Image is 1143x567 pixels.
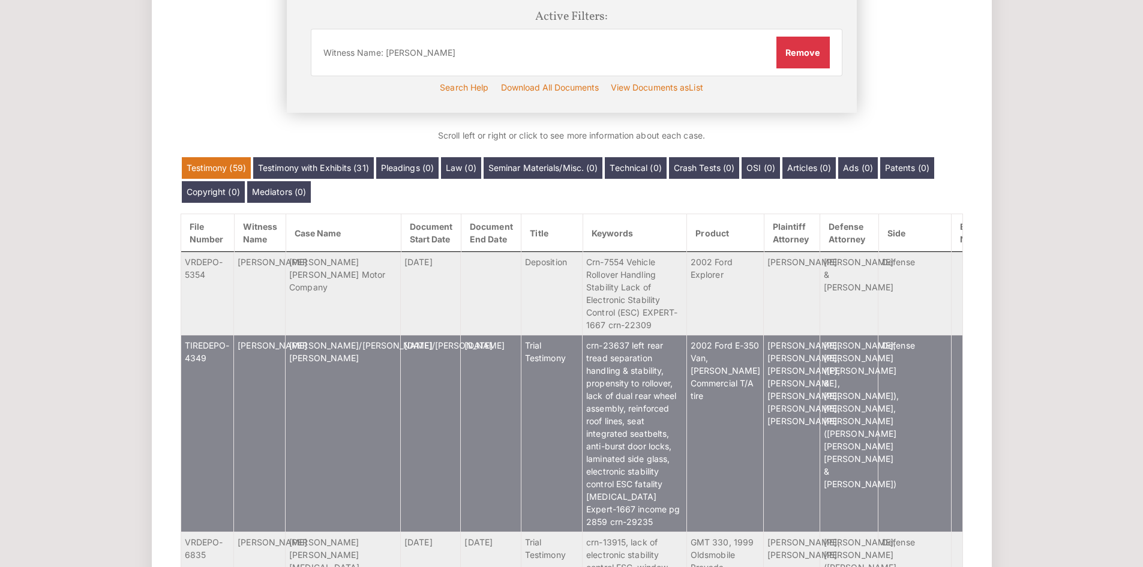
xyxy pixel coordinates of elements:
[238,537,307,547] span: [PERSON_NAME]
[820,214,878,251] a: Defense Attorney
[247,181,311,203] a: Mediators (0)
[691,257,733,280] span: 2002 Ford Explorer
[583,220,686,245] a: Keywords
[238,340,307,350] span: [PERSON_NAME]
[181,214,234,251] a: File Number
[289,340,505,363] span: [PERSON_NAME]/[PERSON_NAME]/[PERSON_NAME] [PERSON_NAME]
[401,214,460,251] a: Document Start Date
[535,10,608,24] h4: Active Filters:
[782,157,836,179] a: Articles (0)
[404,340,433,350] span: [DATE]
[952,214,1004,251] a: Exhibit Number
[182,157,251,179] a: Testimony (59)
[776,37,830,68] button: Remove
[464,340,493,350] span: [DATE]
[669,157,740,179] a: Crash Tests (0)
[605,157,666,179] a: Technical (0)
[181,251,1004,335] tr: Crn-7554 Vehicle Rollover Handling Stability<em> Lack of Electronic Stability Control ESC EXPERT-...
[838,157,878,179] a: Ads (0)
[464,537,493,547] span: [DATE]
[767,257,837,267] span: [PERSON_NAME]
[182,181,245,203] a: Copyright (0)
[185,257,223,280] span: VRDEPO-5354
[376,157,439,179] a: Pleadings (0)
[764,214,820,251] a: Plaintiff Attorney
[181,127,963,144] p: Scroll left or right or click to see more information about each case.
[525,340,566,363] span: Trial Testimony
[525,257,567,267] span: Deposition
[882,340,915,350] span: Defense
[238,257,307,267] span: [PERSON_NAME]
[404,257,433,267] span: [DATE]
[181,335,1004,532] tr: crn-23637 left rear tread separation handling & stability, propensity to rollover, lack of dual r...
[525,537,566,560] span: Trial Testimony
[767,537,839,560] span: [PERSON_NAME], [PERSON_NAME]
[882,537,915,547] span: Defense
[323,44,456,61] span: Witness Name: [PERSON_NAME]
[882,257,915,267] span: Defense
[441,157,481,179] a: Law (0)
[691,340,760,401] span: 2002 Ford E-350 Van, [PERSON_NAME] Commercial T/A tire
[586,340,680,527] span: crn-23637 left rear tread separation handling & stability, propensity to rollover, lack of dual r...
[404,537,433,547] span: [DATE]
[586,257,677,330] span: Crn-7554 Vehicle Rollover Handling Stability Lack of Electronic Stability Control (ESC) EXPERT-16...
[521,220,582,245] a: Title
[824,340,899,489] span: [PERSON_NAME], [PERSON_NAME] ([PERSON_NAME] & [PERSON_NAME]), [PERSON_NAME], [PERSON_NAME] ([PERS...
[234,214,285,251] a: Witness Name
[286,220,400,245] a: Case Name
[499,79,601,96] input: Download All Documents
[437,79,491,96] a: Search Help
[878,220,951,245] a: Side
[608,79,706,96] a: View Documents asList
[880,157,934,179] a: Patents (0)
[185,340,230,363] span: TIREDEPO-4349
[185,537,223,560] span: VRDEPO-6835
[767,340,839,426] span: [PERSON_NAME], [PERSON_NAME], [PERSON_NAME], [PERSON_NAME], [PERSON_NAME], [PERSON_NAME], [PERSON...
[689,82,703,92] span: List
[742,157,780,179] a: OSI (0)
[253,157,374,179] a: Testimony with Exhibits (31)
[289,257,385,292] span: [PERSON_NAME] [PERSON_NAME] Motor Company
[687,220,763,245] a: Product
[824,257,893,292] span: [PERSON_NAME] & [PERSON_NAME]
[461,214,520,251] a: Document End Date
[484,157,603,179] a: Seminar Materials/Misc. (0)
